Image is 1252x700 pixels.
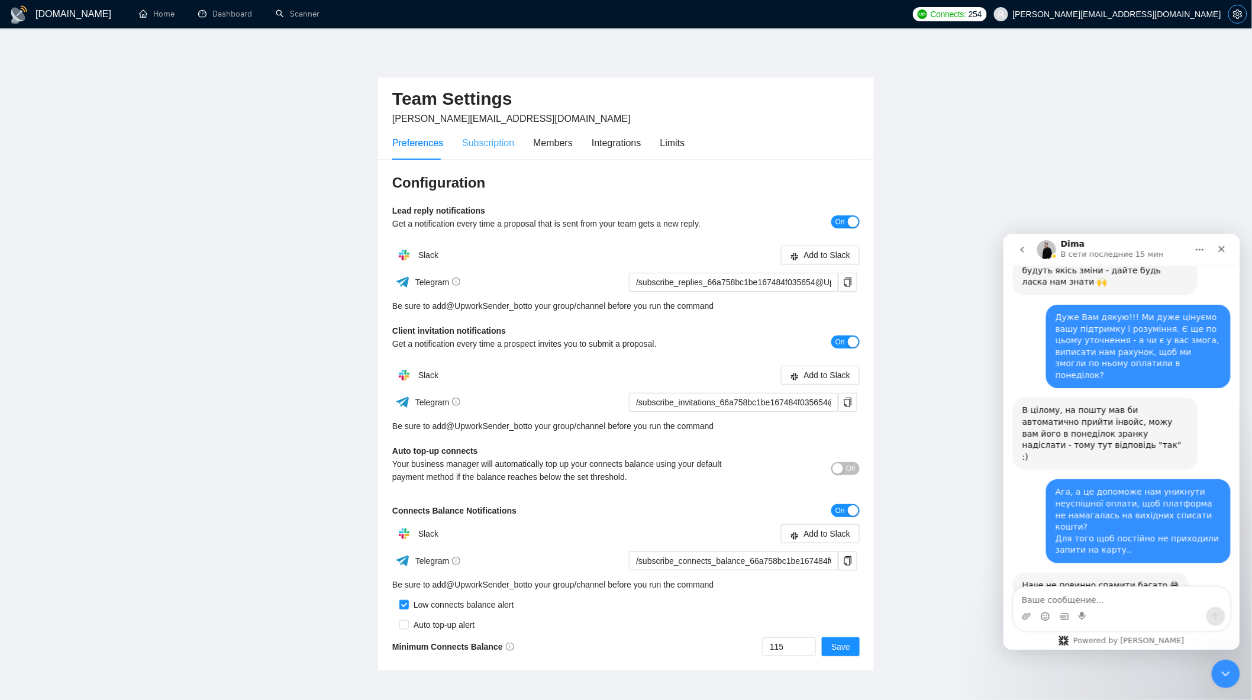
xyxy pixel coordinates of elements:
a: dashboardDashboard [198,9,252,19]
span: Add to Slack [804,249,850,262]
button: copy [838,273,857,292]
b: Minimum Connects Balance [392,642,514,651]
span: On [835,504,845,517]
img: logo [9,5,28,24]
b: Client invitation notifications [392,326,506,336]
div: Subscription [462,136,514,150]
span: 254 [969,8,982,21]
span: On [835,336,845,349]
button: copy [838,393,857,412]
button: slackAdd to Slack [781,366,860,385]
img: upwork-logo.png [918,9,927,19]
span: info-circle [452,557,460,565]
span: Slack [418,250,438,260]
img: hpQkSZIkSZIkSZIkSZIkSZIkSZIkSZIkSZIkSZIkSZIkSZIkSZIkSZIkSZIkSZIkSZIkSZIkSZIkSZIkSZIkSZIkSZIkSZIkS... [392,243,416,267]
img: ww3wtPAAAAAElFTkSuQmCC [395,395,410,409]
span: info-circle [452,278,460,286]
a: @UpworkSender_bot [446,578,525,591]
span: copy [839,278,857,287]
button: Save [822,637,860,656]
img: ww3wtPAAAAAElFTkSuQmCC [395,553,410,568]
span: Telegram [415,278,461,287]
span: copy [839,556,857,566]
span: Off [846,462,856,475]
div: Preferences [392,136,443,150]
a: @UpworkSender_bot [446,420,525,433]
a: searchScanner [276,9,320,19]
div: Be sure to add to your group/channel before you run the command [392,420,860,433]
div: Get a notification every time a proposal that is sent from your team gets a new reply. [392,217,743,230]
button: slackAdd to Slack [781,524,860,543]
img: ww3wtPAAAAAElFTkSuQmCC [395,275,410,289]
div: Low connects balance alert [409,598,514,611]
span: Slack [418,529,438,538]
span: user [997,10,1005,18]
span: setting [1229,9,1247,19]
div: Auto top-up alert [409,618,475,631]
span: Telegram [415,556,461,566]
h2: Team Settings [392,87,860,111]
span: On [835,215,845,228]
span: info-circle [452,398,460,406]
h3: Configuration [392,173,860,192]
a: setting [1228,9,1247,19]
span: Connects: [931,8,966,21]
span: Add to Slack [804,527,850,540]
span: copy [839,398,857,407]
img: hpQkSZIkSZIkSZIkSZIkSZIkSZIkSZIkSZIkSZIkSZIkSZIkSZIkSZIkSZIkSZIkSZIkSZIkSZIkSZIkSZIkSZIkSZIkSZIkS... [392,363,416,387]
button: slackAdd to Slack [781,246,860,264]
div: Be sure to add to your group/channel before you run the command [392,299,860,312]
span: Save [831,640,850,653]
b: Auto top-up connects [392,446,478,456]
div: Limits [660,136,685,150]
div: Integrations [592,136,641,150]
span: Add to Slack [804,369,850,382]
a: homeHome [139,9,175,19]
div: Be sure to add to your group/channel before you run the command [392,578,860,591]
span: Slack [418,370,438,380]
b: Lead reply notifications [392,206,485,215]
a: @UpworkSender_bot [446,299,525,312]
span: info-circle [506,643,514,651]
img: hpQkSZIkSZIkSZIkSZIkSZIkSZIkSZIkSZIkSZIkSZIkSZIkSZIkSZIkSZIkSZIkSZIkSZIkSZIkSZIkSZIkSZIkSZIkSZIkS... [392,522,416,546]
button: copy [838,551,857,570]
button: setting [1228,5,1247,24]
span: [PERSON_NAME][EMAIL_ADDRESS][DOMAIN_NAME] [392,114,631,124]
span: slack [790,252,799,261]
iframe: Intercom live chat [1212,660,1240,688]
div: Get a notification every time a prospect invites you to submit a proposal. [392,337,743,350]
b: Connects Balance Notifications [392,506,517,515]
iframe: Intercom live chat [1003,234,1240,650]
div: Your business manager will automatically top up your connects balance using your default payment ... [392,457,743,483]
span: slack [790,372,799,381]
span: slack [790,531,799,540]
span: Telegram [415,398,461,407]
div: Members [533,136,573,150]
